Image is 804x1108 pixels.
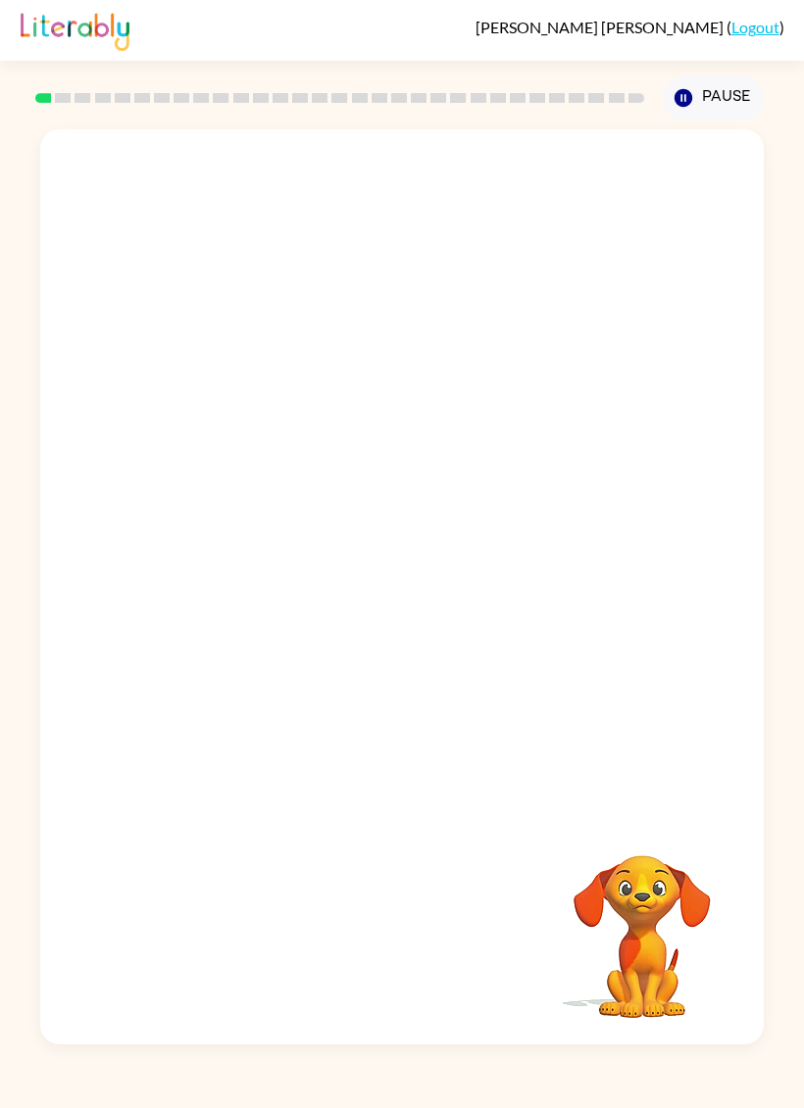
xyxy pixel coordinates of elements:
img: Literably [21,8,129,51]
video: Your browser must support playing .mp4 files to use Literably. Please try using another browser. [544,825,740,1021]
div: ( ) [476,18,784,36]
a: Logout [731,18,779,36]
span: [PERSON_NAME] [PERSON_NAME] [476,18,727,36]
button: Pause [663,75,764,120]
